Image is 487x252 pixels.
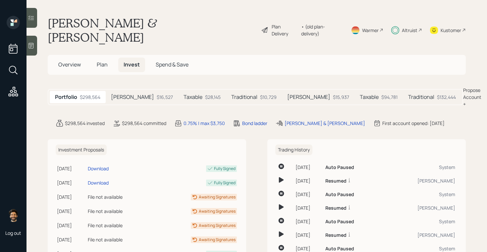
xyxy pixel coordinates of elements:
[325,165,354,170] h6: Auto Paused
[5,230,21,236] div: Log out
[88,222,151,229] div: File not available
[296,164,320,171] div: [DATE]
[88,236,151,243] div: File not available
[205,94,221,101] div: $28,145
[55,94,77,100] h5: Portfolio
[111,94,154,100] h5: [PERSON_NAME]
[397,218,455,225] div: System
[157,94,173,101] div: $16,527
[65,120,105,127] div: $298,564 invested
[88,165,109,172] div: Download
[56,145,107,155] h6: Investment Proposals
[397,204,455,211] div: [PERSON_NAME]
[7,209,20,222] img: eric-schwartz-headshot.png
[397,164,455,171] div: System
[199,223,236,229] div: Awaiting Signatures
[199,194,236,200] div: Awaiting Signatures
[402,27,417,34] div: Altruist
[362,27,379,34] div: Warmer
[325,192,354,197] h6: Auto Paused
[360,94,379,100] h5: Taxable
[272,23,298,37] div: Plan Delivery
[325,232,347,238] h6: Resumed
[57,208,85,215] div: [DATE]
[88,193,151,200] div: File not available
[57,236,85,243] div: [DATE]
[463,87,481,107] div: Propose Account +
[242,120,267,127] div: Bond ladder
[57,165,85,172] div: [DATE]
[214,166,236,172] div: Fully Signed
[57,179,85,186] div: [DATE]
[88,179,109,186] div: Download
[397,177,455,184] div: [PERSON_NAME]
[333,94,349,101] div: $15,937
[285,120,365,127] div: [PERSON_NAME] & [PERSON_NAME]
[397,231,455,238] div: [PERSON_NAME]
[325,246,354,252] h6: Auto Paused
[80,94,100,101] div: $298,564
[441,27,461,34] div: Kustomer
[287,94,330,100] h5: [PERSON_NAME]
[199,237,236,243] div: Awaiting Signatures
[184,94,202,100] h5: Taxable
[214,180,236,186] div: Fully Signed
[58,61,81,68] span: Overview
[156,61,189,68] span: Spend & Save
[260,94,277,101] div: $10,729
[301,23,343,37] div: • (old plan-delivery)
[88,208,151,215] div: File not available
[296,204,320,211] div: [DATE]
[57,193,85,200] div: [DATE]
[231,94,257,100] h5: Traditional
[397,191,455,198] div: System
[275,145,312,155] h6: Trading History
[397,245,455,252] div: System
[122,120,166,127] div: $298,564 committed
[381,94,398,101] div: $94,781
[124,61,140,68] span: Invest
[296,191,320,198] div: [DATE]
[325,205,347,211] h6: Resumed
[325,178,347,184] h6: Resumed
[437,94,456,101] div: $132,444
[325,219,354,225] h6: Auto Paused
[408,94,434,100] h5: Traditional
[184,120,225,127] div: 0.75% | max $3,750
[48,16,256,44] h1: [PERSON_NAME] & [PERSON_NAME]
[296,218,320,225] div: [DATE]
[199,208,236,214] div: Awaiting Signatures
[296,231,320,238] div: [DATE]
[296,177,320,184] div: [DATE]
[382,120,445,127] div: First account opened: [DATE]
[97,61,108,68] span: Plan
[296,245,320,252] div: [DATE]
[57,222,85,229] div: [DATE]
